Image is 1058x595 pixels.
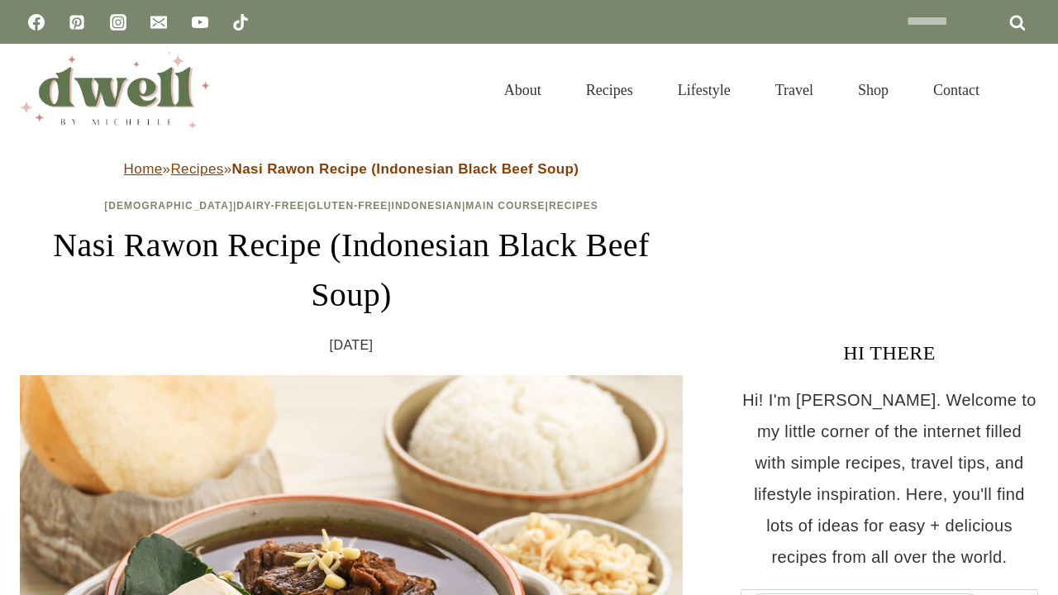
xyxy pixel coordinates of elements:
[465,200,545,212] a: Main Course
[60,6,93,39] a: Pinterest
[753,61,836,119] a: Travel
[308,200,388,212] a: Gluten-Free
[741,384,1038,573] p: Hi! I'm [PERSON_NAME]. Welcome to my little corner of the internet filled with simple recipes, tr...
[482,61,564,119] a: About
[836,61,911,119] a: Shop
[330,333,374,358] time: [DATE]
[236,200,304,212] a: Dairy-Free
[482,61,1002,119] nav: Primary Navigation
[102,6,135,39] a: Instagram
[20,6,53,39] a: Facebook
[20,52,210,128] img: DWELL by michelle
[564,61,655,119] a: Recipes
[104,200,598,212] span: | | | | |
[911,61,1002,119] a: Contact
[142,6,175,39] a: Email
[104,200,233,212] a: [DEMOGRAPHIC_DATA]
[20,221,683,320] h1: Nasi Rawon Recipe (Indonesian Black Beef Soup)
[392,200,462,212] a: Indonesian
[549,200,598,212] a: Recipes
[1010,76,1038,104] button: View Search Form
[224,6,257,39] a: TikTok
[741,338,1038,368] h3: HI THERE
[170,161,223,177] a: Recipes
[183,6,217,39] a: YouTube
[655,61,753,119] a: Lifestyle
[124,161,579,177] span: » »
[124,161,163,177] a: Home
[232,161,579,177] strong: Nasi Rawon Recipe (Indonesian Black Beef Soup)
